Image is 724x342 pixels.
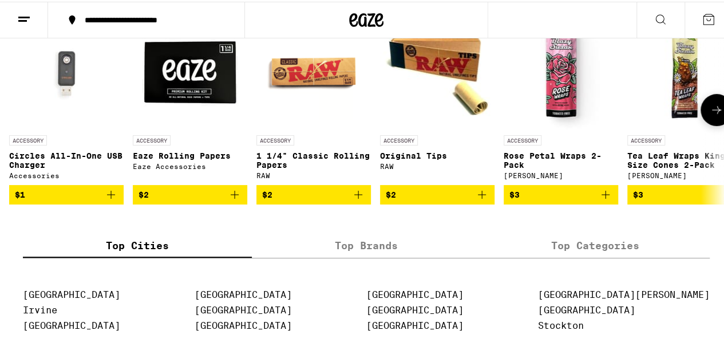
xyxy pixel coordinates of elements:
p: ACCESSORY [504,133,541,144]
a: [GEOGRAPHIC_DATA] [195,288,292,298]
label: Top Cities [23,231,252,256]
a: [GEOGRAPHIC_DATA][PERSON_NAME] [538,288,710,298]
p: Original Tips [380,150,494,159]
p: ACCESSORY [9,133,47,144]
button: Add to bag [9,183,124,203]
a: [GEOGRAPHIC_DATA] [366,319,464,329]
a: [GEOGRAPHIC_DATA] [366,303,464,314]
a: [GEOGRAPHIC_DATA] [195,319,292,329]
p: 1 1/4" Classic Rolling Papers [256,150,371,168]
a: Open page for Original Tips from RAW [380,13,494,183]
p: ACCESSORY [133,133,171,144]
label: Top Categories [481,231,710,256]
span: $2 [386,188,396,198]
a: [GEOGRAPHIC_DATA] [23,288,120,298]
img: Accessories - Circles All-In-One USB Charger [9,13,124,128]
span: $3 [509,188,520,198]
div: tabs [23,231,710,257]
a: Stockton [538,319,584,329]
button: Add to bag [133,183,247,203]
p: ACCESSORY [380,133,418,144]
img: RAW - 1 1/4" Classic Rolling Papers [256,13,371,128]
p: Rose Petal Wraps 2-Pack [504,150,618,168]
div: [PERSON_NAME] [504,170,618,178]
a: Irvine [23,303,57,314]
a: [GEOGRAPHIC_DATA] [195,303,292,314]
button: Add to bag [256,183,371,203]
a: [GEOGRAPHIC_DATA] [538,303,635,314]
a: Open page for Eaze Rolling Papers from Eaze Accessories [133,13,247,183]
img: RAW - Original Tips [380,13,494,128]
p: Eaze Rolling Papers [133,150,247,159]
button: Add to bag [380,183,494,203]
img: Blazy Susan - Rose Petal Wraps 2-Pack [504,13,618,128]
div: RAW [380,161,494,168]
a: [GEOGRAPHIC_DATA] [23,319,120,329]
span: $2 [139,188,149,198]
span: $3 [633,188,643,198]
button: Add to bag [504,183,618,203]
div: Eaze Accessories [133,161,247,168]
a: Open page for 1 1/4" Classic Rolling Papers from RAW [256,13,371,183]
span: Hi. Need any help? [7,8,82,17]
span: $1 [15,188,25,198]
a: [GEOGRAPHIC_DATA] [366,288,464,298]
div: Accessories [9,170,124,178]
span: $2 [262,188,272,198]
img: Eaze Accessories - Eaze Rolling Papers [133,13,247,128]
div: RAW [256,170,371,178]
a: Open page for Rose Petal Wraps 2-Pack from Blazy Susan [504,13,618,183]
p: ACCESSORY [256,133,294,144]
p: ACCESSORY [627,133,665,144]
a: Open page for Circles All-In-One USB Charger from Accessories [9,13,124,183]
label: Top Brands [252,231,481,256]
p: Circles All-In-One USB Charger [9,150,124,168]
